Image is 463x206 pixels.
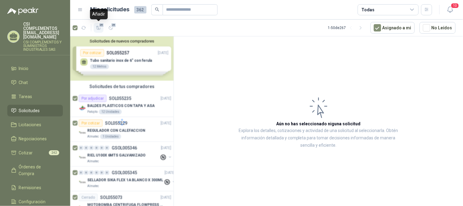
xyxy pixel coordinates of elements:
[19,135,47,142] span: Negociaciones
[111,23,117,28] span: 29
[451,3,459,9] span: 10
[19,184,42,191] span: Remisiones
[19,79,28,86] span: Chat
[90,5,129,14] h1: Mis solicitudes
[362,6,374,13] div: Todas
[7,7,38,15] img: Logo peakr
[23,40,63,51] p: CSI COMPLEMENTOS Y SUMINISTROS INDUSTRIALES SAS
[7,105,63,116] a: Solicitudes
[134,6,146,13] span: 362
[49,150,59,155] span: 242
[7,133,63,145] a: Negociaciones
[7,147,63,159] a: Cotizar242
[277,120,361,127] h3: Aún no has seleccionado niguna solicitud
[7,63,63,74] a: Inicio
[7,161,63,179] a: Órdenes de Compra
[155,7,159,12] span: search
[19,107,40,114] span: Solicitudes
[420,22,456,34] button: No Leídos
[19,164,57,177] span: Órdenes de Compra
[19,93,32,100] span: Tareas
[94,23,103,33] button: 29
[99,23,104,28] span: 29
[106,23,116,33] button: 29
[19,198,46,205] span: Configuración
[23,22,63,39] p: CSI COMPLEMENTOS [EMAIL_ADDRESS][DOMAIN_NAME]
[19,149,33,156] span: Cotizar
[328,23,366,33] div: 1 - 50 de 267
[445,4,456,15] button: 10
[90,9,108,19] div: Añadir
[235,127,402,149] p: Explora los detalles, cotizaciones y actividad de una solicitud al seleccionarla. Obtén informaci...
[7,182,63,193] a: Remisiones
[7,119,63,131] a: Licitaciones
[19,121,42,128] span: Licitaciones
[19,65,29,72] span: Inicio
[7,77,63,88] a: Chat
[371,22,415,34] button: Asignado a mi
[7,91,63,102] a: Tareas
